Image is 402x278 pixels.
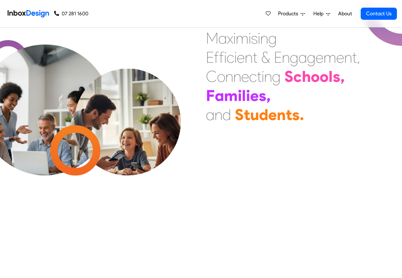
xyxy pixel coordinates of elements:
div: n [344,48,352,67]
div: e [316,48,324,67]
div: t [244,105,250,124]
div: i [262,67,264,86]
a: Products [276,7,307,20]
div: g [307,48,316,67]
div: i [238,86,242,105]
div: . [300,105,304,124]
div: E [206,48,214,67]
div: m [324,48,336,67]
div: x [227,29,233,48]
div: d [222,105,231,124]
span: Products [278,10,301,18]
div: t [253,48,257,67]
div: a [206,105,215,124]
div: n [215,105,222,124]
div: g [272,67,281,86]
div: o [311,67,320,86]
div: c [249,67,257,86]
div: g [268,29,277,48]
div: n [260,29,268,48]
div: n [225,67,233,86]
div: M [206,29,218,48]
div: h [302,67,311,86]
div: , [340,67,345,86]
div: c [227,48,234,67]
div: n [277,105,286,124]
a: Contact Us [361,8,397,20]
div: t [257,67,262,86]
div: s [259,86,266,105]
div: i [224,48,227,67]
div: d [259,105,268,124]
div: g [290,48,298,67]
div: a [218,29,227,48]
div: n [264,67,272,86]
div: n [233,67,241,86]
div: i [233,29,236,48]
div: f [214,48,219,67]
div: c [293,67,302,86]
span: Help [313,10,326,18]
div: n [245,48,253,67]
div: i [258,29,260,48]
div: e [241,67,249,86]
div: S [235,105,244,124]
div: a [215,86,224,105]
div: s [251,29,258,48]
div: u [250,105,259,124]
div: s [333,67,340,86]
div: e [268,105,277,124]
div: & [261,48,270,67]
div: t [286,105,292,124]
div: , [357,48,360,67]
div: e [336,48,344,67]
a: 07 281 1600 [54,10,88,18]
div: e [237,48,245,67]
div: n [282,48,290,67]
div: i [249,29,251,48]
div: , [266,86,271,105]
a: Help [311,7,333,20]
img: parents_with_child.png [61,68,194,202]
div: l [242,86,246,105]
div: l [329,67,333,86]
div: i [246,86,250,105]
div: e [250,86,259,105]
div: F [206,86,215,105]
div: Maximising Efficient & Engagement, Connecting Schools, Families, and Students. [206,29,360,124]
div: i [234,48,237,67]
div: o [320,67,329,86]
div: E [274,48,282,67]
div: C [206,67,217,86]
a: About [336,7,354,20]
div: s [292,105,300,124]
div: f [219,48,224,67]
div: m [236,29,249,48]
div: t [352,48,357,67]
div: S [284,67,293,86]
div: o [217,67,225,86]
div: m [224,86,238,105]
div: a [298,48,307,67]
